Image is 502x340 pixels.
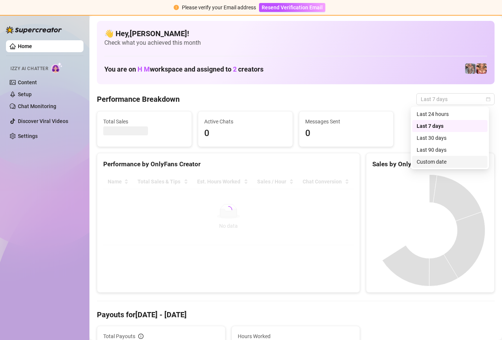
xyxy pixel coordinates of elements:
[104,65,263,73] h1: You are on workspace and assigned to creators
[224,205,233,215] span: loading
[465,63,476,74] img: pennylondonvip
[417,122,483,130] div: Last 7 days
[138,334,143,339] span: info-circle
[305,117,388,126] span: Messages Sent
[417,158,483,166] div: Custom date
[421,94,490,105] span: Last 7 days
[51,62,63,73] img: AI Chatter
[204,126,287,141] span: 0
[18,133,38,139] a: Settings
[233,65,237,73] span: 2
[104,39,487,47] span: Check what you achieved this month
[417,134,483,142] div: Last 30 days
[412,120,487,132] div: Last 7 days
[182,3,256,12] div: Please verify your Email address
[305,126,388,141] span: 0
[174,5,179,10] span: exclamation-circle
[417,146,483,154] div: Last 90 days
[204,117,287,126] span: Active Chats
[372,159,488,169] div: Sales by OnlyFans Creator
[103,117,186,126] span: Total Sales
[412,108,487,120] div: Last 24 hours
[6,26,62,34] img: logo-BBDzfeDw.svg
[259,3,325,12] button: Resend Verification Email
[103,159,354,169] div: Performance by OnlyFans Creator
[10,65,48,72] span: Izzy AI Chatter
[262,4,323,10] span: Resend Verification Email
[412,144,487,156] div: Last 90 days
[417,110,483,118] div: Last 24 hours
[97,309,495,320] h4: Payouts for [DATE] - [DATE]
[412,132,487,144] div: Last 30 days
[18,43,32,49] a: Home
[18,91,32,97] a: Setup
[18,79,37,85] a: Content
[138,65,150,73] span: H M
[412,156,487,168] div: Custom date
[18,118,68,124] a: Discover Viral Videos
[97,94,180,104] h4: Performance Breakdown
[476,63,487,74] img: pennylondon
[18,103,56,109] a: Chat Monitoring
[486,97,490,101] span: calendar
[104,28,487,39] h4: 👋 Hey, [PERSON_NAME] !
